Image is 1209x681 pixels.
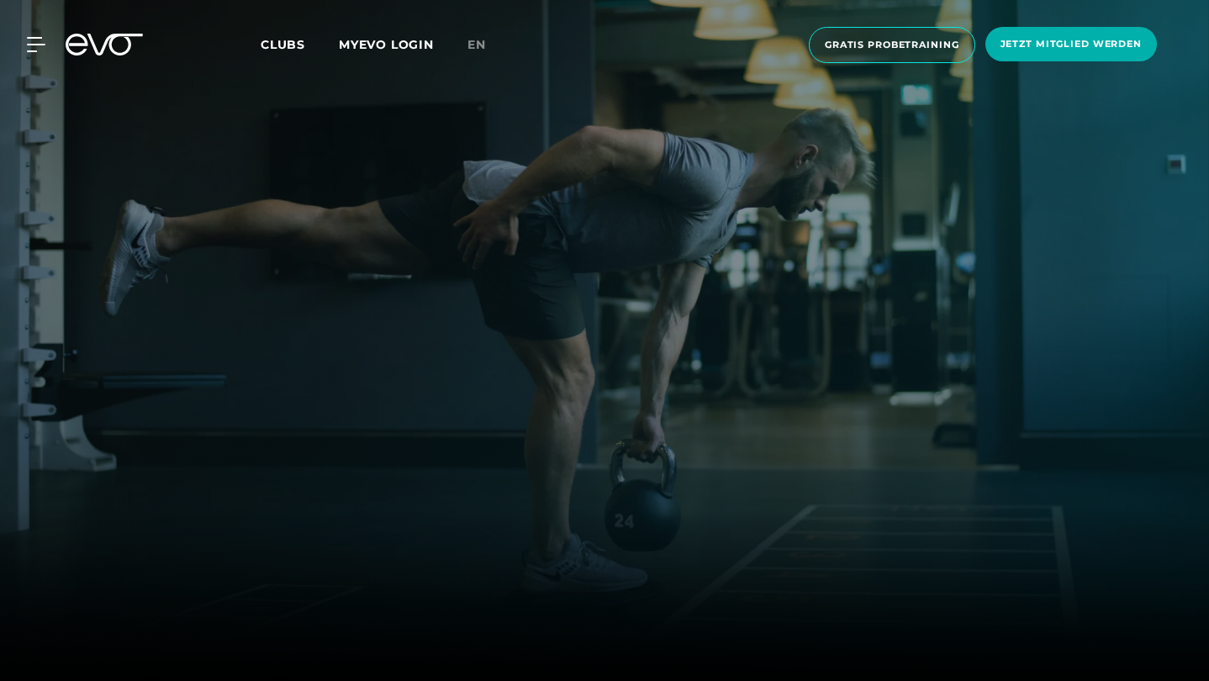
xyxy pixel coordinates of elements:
a: MYEVO LOGIN [339,37,434,52]
a: Gratis Probetraining [804,27,980,63]
span: Jetzt Mitglied werden [1000,37,1142,51]
a: Clubs [261,36,339,52]
span: Clubs [261,37,305,52]
a: en [467,35,506,55]
span: Gratis Probetraining [825,38,959,52]
span: en [467,37,486,52]
a: Jetzt Mitglied werden [980,27,1162,63]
